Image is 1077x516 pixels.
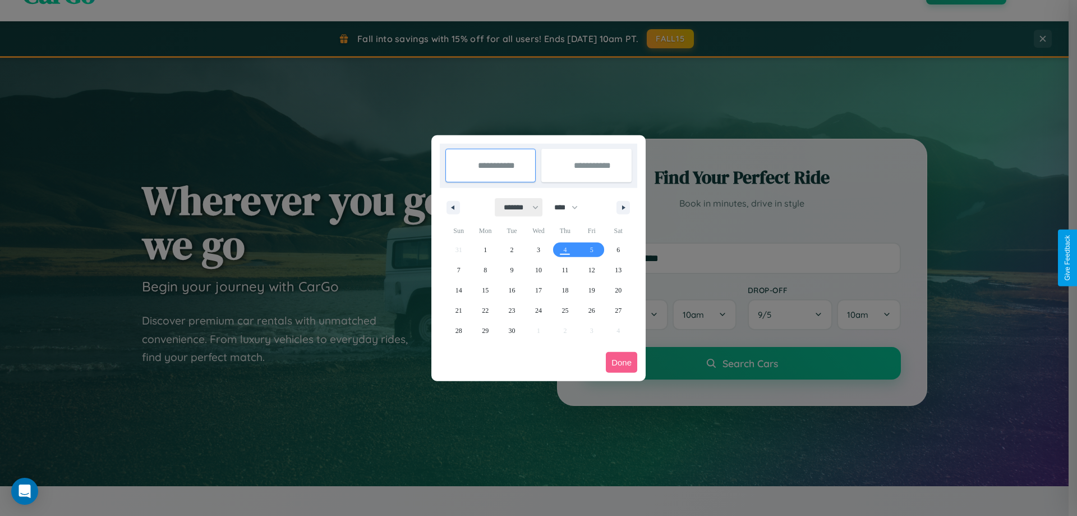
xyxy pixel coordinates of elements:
button: 26 [578,300,605,321]
span: 9 [510,260,514,280]
button: 24 [525,300,551,321]
span: 10 [535,260,542,280]
span: 6 [616,240,620,260]
button: 16 [499,280,525,300]
button: 13 [605,260,632,280]
span: 3 [537,240,540,260]
span: 28 [455,321,462,341]
span: Mon [472,222,498,240]
span: Thu [552,222,578,240]
button: 20 [605,280,632,300]
span: Sat [605,222,632,240]
button: 25 [552,300,578,321]
button: 2 [499,240,525,260]
button: 27 [605,300,632,321]
span: 24 [535,300,542,321]
span: 25 [561,300,568,321]
span: 5 [590,240,593,260]
button: 17 [525,280,551,300]
span: 14 [455,280,462,300]
span: 22 [482,300,489,321]
button: 21 [445,300,472,321]
button: 10 [525,260,551,280]
span: Fri [578,222,605,240]
span: 30 [509,321,516,341]
button: 3 [525,240,551,260]
button: 28 [445,321,472,341]
button: 11 [552,260,578,280]
button: 22 [472,300,498,321]
span: Tue [499,222,525,240]
span: 11 [562,260,569,280]
span: 2 [510,240,514,260]
span: 15 [482,280,489,300]
button: 18 [552,280,578,300]
button: 29 [472,321,498,341]
button: 6 [605,240,632,260]
span: Wed [525,222,551,240]
div: Open Intercom Messenger [11,478,38,505]
span: 19 [588,280,595,300]
button: 14 [445,280,472,300]
button: 23 [499,300,525,321]
span: Sun [445,222,472,240]
button: 12 [578,260,605,280]
span: 12 [588,260,595,280]
span: 18 [561,280,568,300]
div: Give Feedback [1064,235,1071,281]
button: Done [606,352,637,373]
span: 26 [588,300,595,321]
button: 4 [552,240,578,260]
span: 21 [455,300,462,321]
button: 8 [472,260,498,280]
span: 29 [482,321,489,341]
button: 1 [472,240,498,260]
span: 1 [484,240,487,260]
span: 16 [509,280,516,300]
button: 7 [445,260,472,280]
span: 7 [457,260,461,280]
button: 15 [472,280,498,300]
button: 19 [578,280,605,300]
button: 30 [499,321,525,341]
span: 27 [615,300,622,321]
span: 13 [615,260,622,280]
span: 20 [615,280,622,300]
span: 8 [484,260,487,280]
button: 9 [499,260,525,280]
span: 17 [535,280,542,300]
span: 23 [509,300,516,321]
button: 5 [578,240,605,260]
span: 4 [563,240,567,260]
